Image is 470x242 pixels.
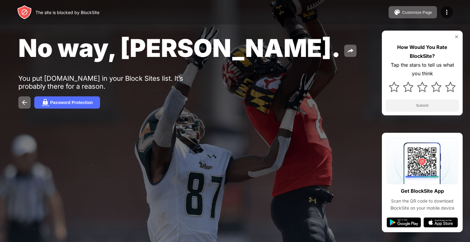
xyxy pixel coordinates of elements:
[21,99,28,106] img: back.svg
[394,9,401,16] img: pallet.svg
[17,5,32,20] img: header-logo.svg
[389,6,437,18] button: Customize Page
[417,82,427,92] img: star.svg
[403,82,413,92] img: star.svg
[386,43,459,61] div: How Would You Rate BlockSite?
[386,99,459,112] button: Submit
[387,198,458,211] div: Scan the QR code to download BlockSite on your mobile device
[387,218,421,227] img: google-play.svg
[401,187,444,195] div: Get BlockSite App
[445,82,456,92] img: star.svg
[18,33,341,63] span: No way, [PERSON_NAME].
[387,138,458,184] img: qrcode.svg
[34,96,100,109] button: Password Protection
[431,82,442,92] img: star.svg
[423,218,458,227] img: app-store.svg
[347,47,354,54] img: share.svg
[50,100,93,105] div: Password Protection
[35,10,99,15] div: The site is blocked by BlockSite
[443,9,450,16] img: menu-icon.svg
[42,99,49,106] img: password.svg
[402,10,432,15] div: Customize Page
[386,61,459,78] div: Tap the stars to tell us what you think
[389,82,399,92] img: star.svg
[454,34,459,39] img: rate-us-close.svg
[18,74,207,90] div: You put [DOMAIN_NAME] in your Block Sites list. It’s probably there for a reason.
